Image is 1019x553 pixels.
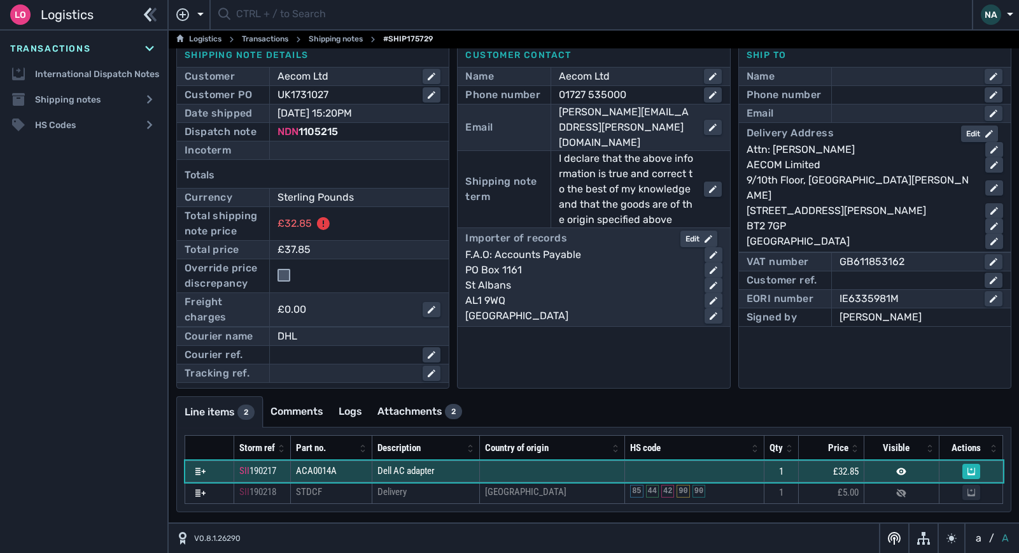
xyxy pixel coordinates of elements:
div: [DATE] 15:20PM [278,106,423,121]
input: CTRL + / to Search [236,3,964,27]
div: Override price discrepancy [185,261,262,291]
div: EORI number [747,291,813,306]
span: £32.85 [833,466,859,477]
div: HS code [630,441,748,456]
div: 9/10th Floor, [GEOGRAPHIC_DATA][PERSON_NAME] [747,173,975,203]
div: £37.85 [278,242,423,257]
div: Sterling Pounds [278,190,423,205]
div: Phone number [747,87,822,103]
div: Signed by [747,310,798,325]
div: Country of origin [485,441,610,456]
div: St Albans [465,278,694,293]
div: 90 [677,485,689,498]
a: Logistics [176,32,221,47]
div: 90 [692,485,705,498]
div: Dispatch note [185,124,257,140]
div: 2 [237,405,255,420]
div: Email [465,120,493,135]
div: Date shipped [185,106,253,121]
div: Customer contact [465,48,722,62]
div: Customer PO [185,87,252,103]
div: Customer ref. [747,273,817,288]
span: #SHIP175729 [383,32,433,47]
span: Dell AC adapter [377,465,435,477]
span: SII [239,465,249,477]
span: / [989,531,994,546]
a: Line items2 [177,397,262,427]
span: 190218 [249,486,276,498]
div: Courier ref. [185,347,243,363]
span: 1 [779,466,784,477]
span: Delivery [377,486,407,498]
div: Part no. [296,441,356,456]
a: Logs [331,396,370,427]
div: Aecom Ltd [559,69,694,84]
button: A [999,531,1011,546]
div: Visible [869,441,924,456]
div: Phone number [465,87,540,103]
div: BT2 7GP [747,219,975,234]
span: 190217 [249,465,276,477]
button: a [973,531,984,546]
div: Lo [10,4,31,25]
div: [PERSON_NAME] [840,310,1002,325]
div: Email [747,106,774,121]
div: Storm ref [239,441,275,456]
span: Transactions [10,42,90,55]
div: Courier name [185,329,253,344]
span: SII [239,486,249,498]
div: UK1731027 [278,87,412,103]
a: Attachments2 [370,396,470,427]
div: [PERSON_NAME][EMAIL_ADDRESS][PERSON_NAME][DOMAIN_NAME] [559,104,694,150]
button: Edit [680,231,717,247]
a: Transactions [242,32,288,47]
span: £5.00 [838,487,859,498]
div: Total shipping note price [185,208,262,239]
div: Freight charges [185,294,262,325]
button: Edit [961,126,998,142]
div: £0.00 [278,302,412,317]
div: Description [377,441,464,456]
div: Edit [685,233,712,245]
a: Comments [263,396,331,427]
div: Edit [966,128,993,140]
div: PO Box 1161 [465,262,694,278]
div: Total price [185,242,239,257]
div: I declare that the above information is true and correct to the best of my knowledge and that the... [559,151,694,227]
div: Aecom Ltd [278,69,412,84]
span: Logistics [41,5,94,24]
div: [GEOGRAPHIC_DATA] [747,234,975,249]
span: [GEOGRAPHIC_DATA] [485,486,566,498]
div: Tracking ref. [185,366,249,381]
div: Importer of records [465,231,567,247]
div: [GEOGRAPHIC_DATA] [465,308,694,324]
div: NA [981,4,1001,25]
div: 01727 535000 [559,87,694,103]
div: Shipping note term [465,174,542,205]
div: 42 [661,485,674,498]
div: Ship to [747,48,1003,62]
div: 85 [630,485,643,498]
div: Qty [770,441,783,456]
span: V0.8.1.26290 [194,533,241,544]
div: AL1 9WQ [465,293,694,308]
div: VAT number [747,254,809,269]
div: DHL [278,329,440,344]
span: ACA0014A [296,465,337,477]
div: AECOM Limited [747,157,975,173]
div: Actions [945,441,987,456]
div: Totals [185,162,441,188]
div: GB611853162 [840,254,974,269]
div: Shipping note details [185,48,441,62]
div: [STREET_ADDRESS][PERSON_NAME] [747,203,975,219]
div: 2 [445,404,462,419]
div: Attn: [PERSON_NAME] [747,142,975,157]
div: Incoterm [185,143,231,158]
div: Name [465,69,494,84]
div: IE6335981M [840,291,974,306]
div: Price [804,441,848,456]
div: Delivery Address [747,126,834,142]
div: 44 [646,485,659,498]
div: £32.85 [278,216,312,231]
span: 1 [779,487,784,498]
